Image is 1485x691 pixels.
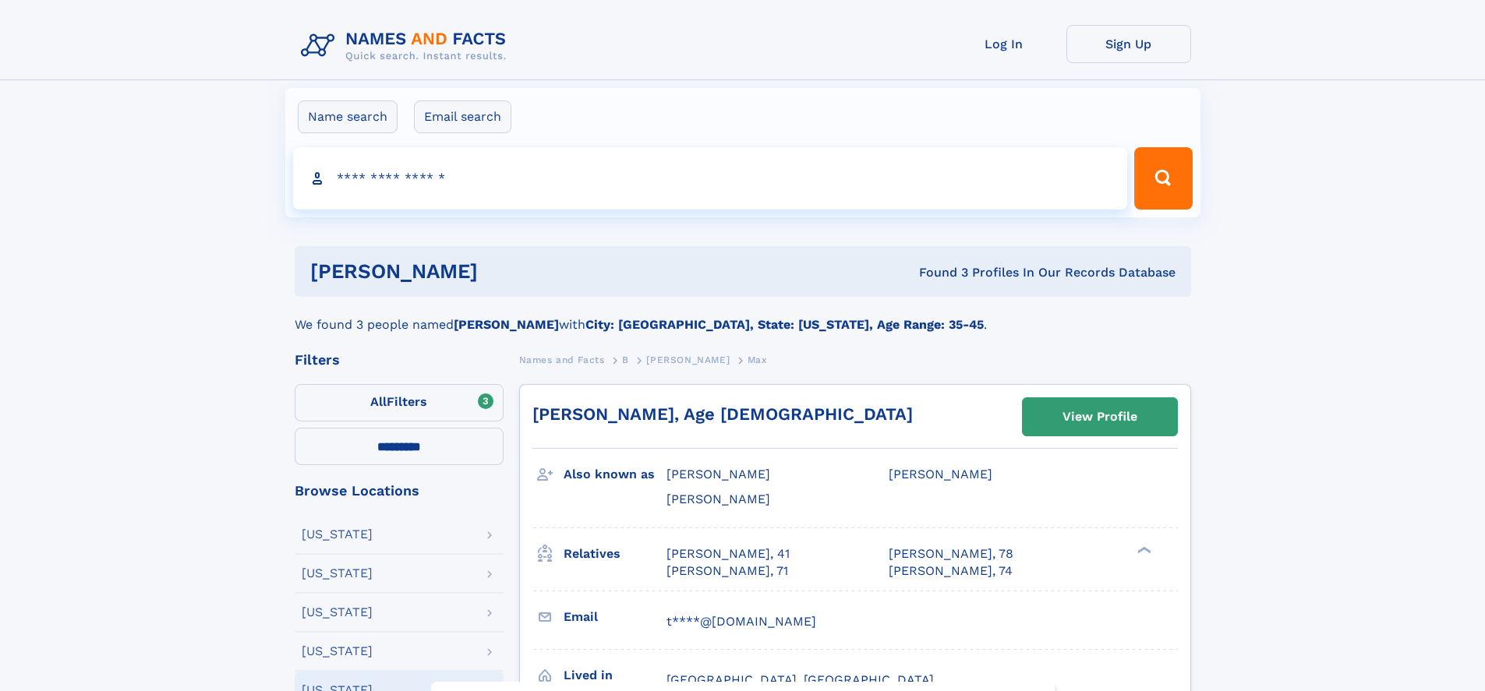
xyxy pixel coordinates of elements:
[889,467,992,481] span: [PERSON_NAME]
[302,645,373,658] div: [US_STATE]
[532,404,913,424] a: [PERSON_NAME], Age [DEMOGRAPHIC_DATA]
[666,492,770,506] span: [PERSON_NAME]
[666,672,934,687] span: [GEOGRAPHIC_DATA], [GEOGRAPHIC_DATA]
[454,317,559,332] b: [PERSON_NAME]
[646,354,730,365] span: [PERSON_NAME]
[1023,398,1177,435] a: View Profile
[298,100,398,133] label: Name search
[414,100,511,133] label: Email search
[302,606,373,619] div: [US_STATE]
[889,545,1013,562] a: [PERSON_NAME], 78
[295,353,504,367] div: Filters
[942,25,1066,63] a: Log In
[310,262,698,281] h1: [PERSON_NAME]
[295,25,519,67] img: Logo Names and Facts
[698,264,1176,281] div: Found 3 Profiles In Our Records Database
[302,528,373,541] div: [US_STATE]
[1134,147,1192,210] button: Search Button
[293,147,1128,210] input: search input
[889,562,1013,580] a: [PERSON_NAME], 74
[646,350,730,369] a: [PERSON_NAME]
[1066,25,1191,63] a: Sign Up
[666,545,790,562] a: [PERSON_NAME], 41
[666,562,788,580] a: [PERSON_NAME], 71
[302,567,373,580] div: [US_STATE]
[748,354,768,365] span: Max
[666,467,770,481] span: [PERSON_NAME]
[295,297,1191,334] div: We found 3 people named with .
[370,394,387,409] span: All
[519,350,605,369] a: Names and Facts
[622,354,629,365] span: B
[585,317,984,332] b: City: [GEOGRAPHIC_DATA], State: [US_STATE], Age Range: 35-45
[564,461,666,488] h3: Also known as
[564,662,666,689] h3: Lived in
[295,484,504,498] div: Browse Locations
[622,350,629,369] a: B
[564,541,666,567] h3: Relatives
[295,384,504,421] label: Filters
[1133,545,1152,555] div: ❯
[1062,399,1137,435] div: View Profile
[564,604,666,630] h3: Email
